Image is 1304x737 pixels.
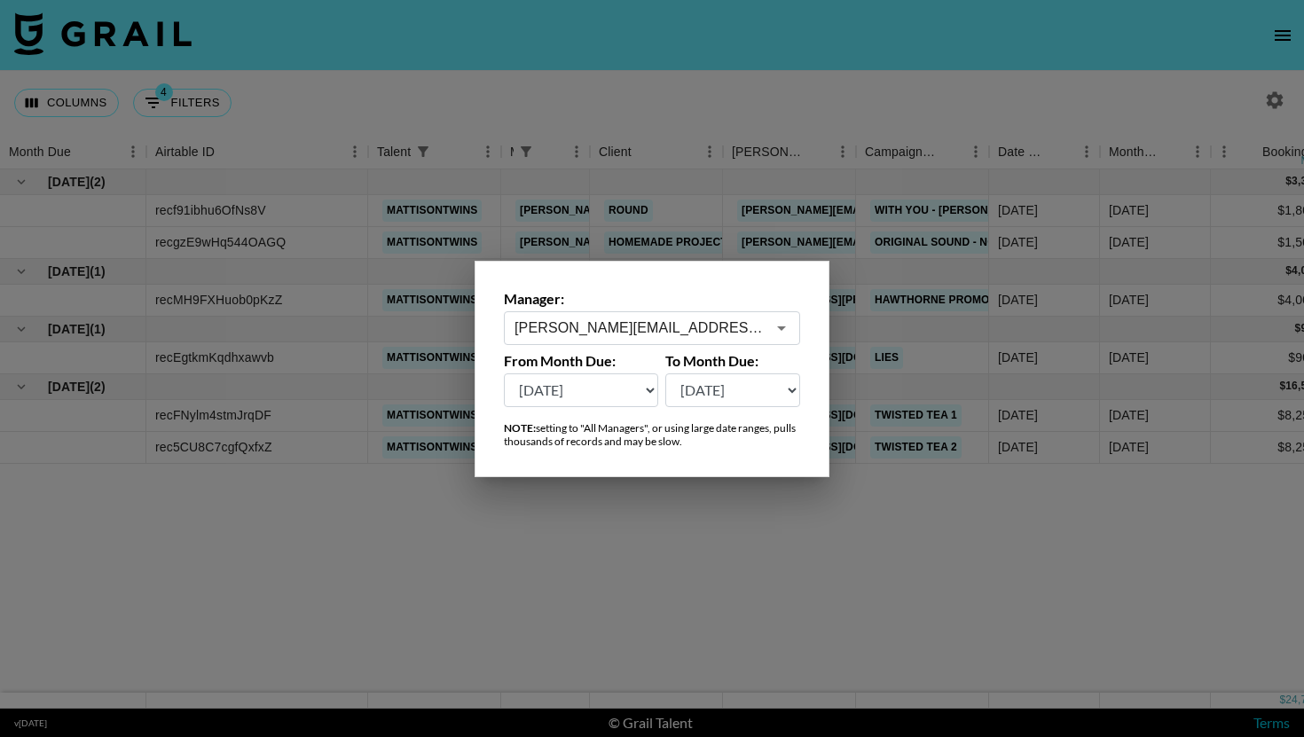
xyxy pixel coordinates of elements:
label: From Month Due: [504,352,658,370]
label: Manager: [504,290,800,308]
label: To Month Due: [665,352,801,370]
div: setting to "All Managers", or using large date ranges, pulls thousands of records and may be slow. [504,421,800,448]
button: Open [769,316,794,341]
strong: NOTE: [504,421,536,435]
